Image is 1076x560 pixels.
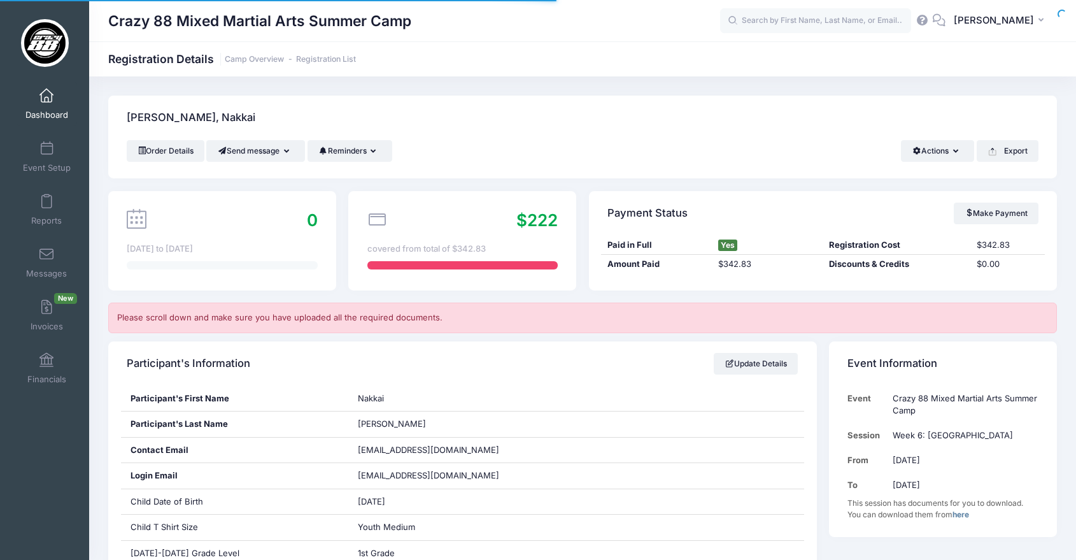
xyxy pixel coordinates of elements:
a: Update Details [714,353,798,375]
span: $222 [516,210,558,230]
td: Crazy 88 Mixed Martial Arts Summer Camp [886,386,1038,424]
div: Login Email [121,463,349,489]
div: Participant's Last Name [121,412,349,437]
a: Make Payment [954,203,1038,224]
div: Registration Cost [823,239,970,252]
a: Dashboard [17,82,77,126]
a: Event Setup [17,134,77,179]
div: Amount Paid [601,258,712,271]
span: Financials [27,374,66,385]
input: Search by First Name, Last Name, or Email... [720,8,911,34]
span: Invoices [31,321,63,332]
a: here [952,510,969,519]
button: Reminders [308,140,392,162]
span: Reports [31,215,62,226]
button: Actions [901,140,974,162]
a: Financials [17,346,77,391]
img: Crazy 88 Mixed Martial Arts Summer Camp [21,19,69,67]
button: Send message [206,140,305,162]
button: [PERSON_NAME] [945,6,1057,36]
h4: Participant's Information [127,345,250,382]
div: Child T Shirt Size [121,515,349,540]
h4: Payment Status [607,195,688,231]
div: [DATE] to [DATE] [127,243,317,255]
td: [DATE] [886,473,1038,498]
span: 0 [307,210,318,230]
td: Event [847,386,886,424]
span: Messages [26,268,67,279]
h1: Registration Details [108,52,356,66]
div: This session has documents for you to download. You can download them from [847,498,1038,521]
div: Please scroll down and make sure you have uploaded all the required documents. [108,303,1057,333]
td: To [847,473,886,498]
div: $342.83 [712,258,823,271]
h4: [PERSON_NAME], Nakkai [127,100,255,136]
div: Discounts & Credits [823,258,970,271]
td: [DATE] [886,448,1038,473]
a: Messages [17,240,77,285]
div: Participant's First Name [121,386,349,412]
div: Contact Email [121,438,349,463]
span: [PERSON_NAME] [954,13,1034,27]
div: $0.00 [970,258,1044,271]
a: Camp Overview [225,55,284,64]
a: Order Details [127,140,204,162]
h1: Crazy 88 Mixed Martial Arts Summer Camp [108,6,411,36]
div: Child Date of Birth [121,489,349,515]
span: Yes [718,240,737,251]
td: Week 6: [GEOGRAPHIC_DATA] [886,423,1038,448]
span: Nakkai [358,393,384,403]
span: [EMAIL_ADDRESS][DOMAIN_NAME] [358,470,517,482]
span: [PERSON_NAME] [358,419,426,429]
span: 1st Grade [358,548,395,558]
a: Reports [17,187,77,232]
span: [EMAIL_ADDRESS][DOMAIN_NAME] [358,445,499,455]
div: covered from total of $342.83 [367,243,558,255]
span: New [54,293,77,304]
a: InvoicesNew [17,293,77,338]
span: Youth Medium [358,522,415,532]
td: Session [847,423,886,448]
span: Dashboard [25,110,68,120]
a: Registration List [296,55,356,64]
button: Export [977,140,1038,162]
span: Event Setup [23,162,71,173]
span: [DATE] [358,496,385,506]
h4: Event Information [847,345,937,382]
td: From [847,448,886,473]
div: Paid in Full [601,239,712,252]
div: $342.83 [970,239,1044,252]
